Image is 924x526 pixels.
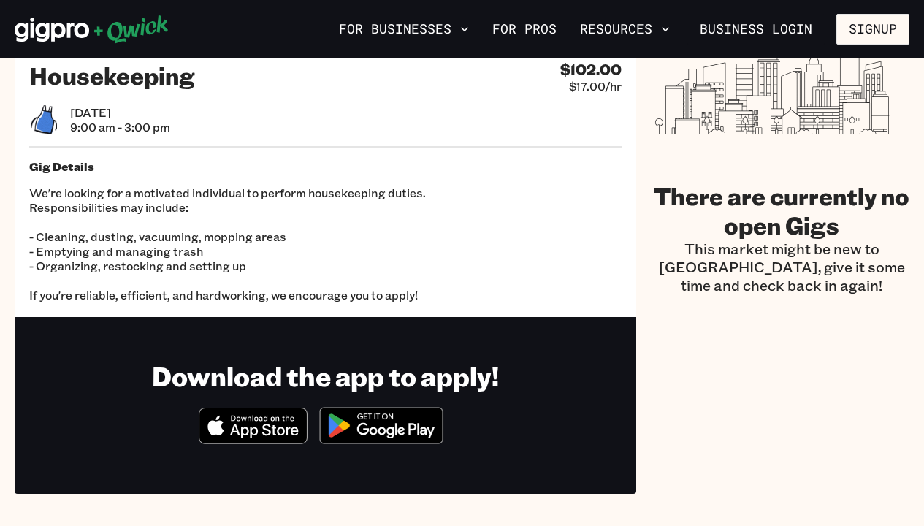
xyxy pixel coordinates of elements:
a: For Pros [486,17,562,42]
h2: There are currently no open Gigs [654,181,909,240]
button: For Businesses [333,17,475,42]
a: Download on the App Store [199,432,308,447]
button: Resources [574,17,676,42]
h4: $102.00 [560,61,622,79]
h5: Gig Details [29,159,622,174]
p: We're looking for a motivated individual to perform housekeeping duties. Responsibilities may inc... [29,186,622,302]
img: Get it on Google Play [310,398,452,453]
span: [DATE] [70,105,170,120]
span: $17.00/hr [569,79,622,94]
h2: Housekeeping [29,61,195,90]
p: This market might be new to [GEOGRAPHIC_DATA], give it some time and check back in again! [654,240,909,294]
a: Business Login [687,14,825,45]
span: 9:00 am - 3:00 pm [70,120,170,134]
h1: Download the app to apply! [152,359,499,392]
button: Signup [836,14,909,45]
